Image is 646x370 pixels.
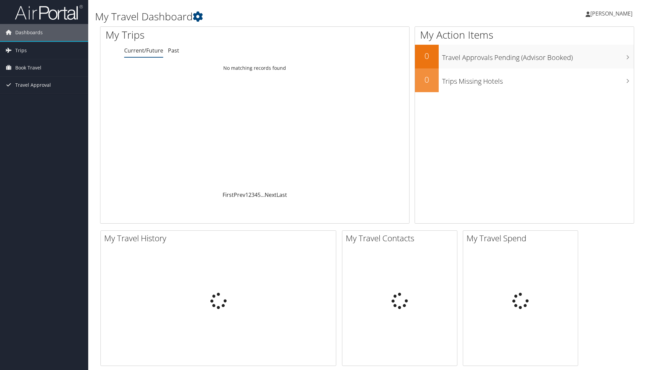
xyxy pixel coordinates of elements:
[106,28,275,42] h1: My Trips
[415,45,634,68] a: 0Travel Approvals Pending (Advisor Booked)
[15,59,41,76] span: Book Travel
[254,191,258,199] a: 4
[586,3,639,24] a: [PERSON_NAME]
[415,50,439,62] h2: 0
[467,232,578,244] h2: My Travel Spend
[223,191,234,199] a: First
[168,47,179,54] a: Past
[442,49,634,62] h3: Travel Approvals Pending (Advisor Booked)
[261,191,265,199] span: …
[346,232,457,244] h2: My Travel Contacts
[415,68,634,92] a: 0Trips Missing Hotels
[265,191,277,199] a: Next
[100,62,409,74] td: No matching records found
[277,191,287,199] a: Last
[442,73,634,86] h3: Trips Missing Hotels
[248,191,251,199] a: 2
[15,4,83,20] img: airportal-logo.png
[15,24,43,41] span: Dashboards
[245,191,248,199] a: 1
[258,191,261,199] a: 5
[15,77,51,94] span: Travel Approval
[15,42,27,59] span: Trips
[415,28,634,42] h1: My Action Items
[124,47,163,54] a: Current/Future
[415,74,439,85] h2: 0
[95,9,458,24] h1: My Travel Dashboard
[104,232,336,244] h2: My Travel History
[251,191,254,199] a: 3
[590,10,632,17] span: [PERSON_NAME]
[234,191,245,199] a: Prev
